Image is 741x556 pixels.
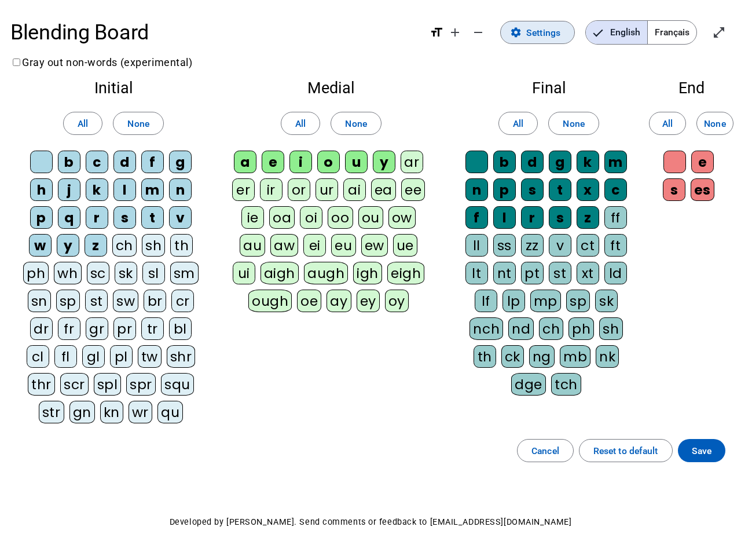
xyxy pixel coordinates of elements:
div: ir [260,178,283,201]
div: oa [269,206,295,229]
h2: Initial [21,81,206,96]
button: None [548,112,599,135]
mat-icon: settings [510,27,522,38]
div: spr [126,373,156,396]
div: ll [465,234,488,257]
button: Save [678,439,725,462]
div: d [521,151,544,173]
button: None [696,112,733,135]
div: sm [170,262,199,284]
div: ft [604,234,627,257]
span: All [662,116,673,131]
div: nk [596,345,619,368]
div: fr [58,317,80,340]
div: ld [604,262,627,284]
div: ur [316,178,338,201]
div: lt [465,262,488,284]
div: z [577,206,599,229]
div: kn [100,401,123,423]
div: th [474,345,496,368]
div: sw [113,290,138,312]
div: wh [54,262,81,284]
div: oy [385,290,409,312]
div: er [232,178,255,201]
div: k [577,151,599,173]
mat-button-toggle-group: Language selection [585,20,697,45]
h2: Medial [227,81,435,96]
div: h [30,178,53,201]
button: Increase font size [443,21,467,44]
div: augh [304,262,348,284]
div: wr [129,401,152,423]
div: sk [595,290,618,312]
span: All [78,116,88,131]
div: ai [343,178,366,201]
div: k [86,178,108,201]
div: v [169,206,192,229]
div: th [170,234,193,257]
div: s [549,206,571,229]
span: All [513,116,523,131]
div: lp [502,290,525,312]
button: All [63,112,102,135]
div: ou [358,206,383,229]
div: eigh [387,262,424,284]
div: ee [401,178,425,201]
div: i [289,151,312,173]
div: cl [27,345,49,368]
div: ff [604,206,627,229]
div: ew [361,234,388,257]
div: sh [599,317,622,340]
div: ue [393,234,417,257]
div: squ [161,373,194,396]
div: ea [371,178,396,201]
div: p [30,206,53,229]
div: sh [142,234,165,257]
div: tw [138,345,162,368]
div: u [345,151,368,173]
div: ch [539,317,563,340]
label: Gray out non-words (experimental) [10,56,192,68]
div: s [113,206,136,229]
mat-icon: open_in_full [712,25,726,39]
div: m [141,178,164,201]
div: spl [94,373,122,396]
div: b [493,151,516,173]
div: ie [241,206,264,229]
div: igh [353,262,382,284]
div: scr [60,373,89,396]
div: fl [54,345,77,368]
span: Settings [526,25,560,41]
div: s [663,178,685,201]
div: o [317,151,340,173]
div: oe [297,290,321,312]
div: dge [511,373,546,396]
div: l [113,178,136,201]
button: Enter full screen [707,21,731,44]
div: y [373,151,395,173]
mat-icon: add [448,25,462,39]
div: t [549,178,571,201]
div: f [465,206,488,229]
span: Cancel [531,443,559,459]
mat-icon: remove [471,25,485,39]
div: ch [112,234,137,257]
div: nt [493,262,516,284]
div: pr [113,317,136,340]
div: thr [28,373,55,396]
span: None [563,116,584,131]
div: tr [141,317,164,340]
div: w [29,234,52,257]
div: n [465,178,488,201]
div: m [604,151,627,173]
div: r [521,206,544,229]
h1: Blending Board [10,12,419,53]
div: cr [171,290,194,312]
div: c [604,178,627,201]
div: xt [577,262,599,284]
div: eu [331,234,355,257]
div: ss [493,234,516,257]
div: d [113,151,136,173]
div: pt [521,262,544,284]
div: sl [142,262,165,284]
